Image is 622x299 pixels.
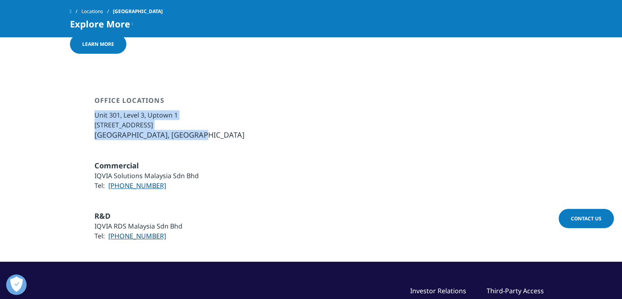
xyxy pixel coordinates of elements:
span: R&D [94,211,110,221]
span: [GEOGRAPHIC_DATA] [171,130,245,140]
li: [STREET_ADDRESS] [94,120,245,130]
span: Contact Us [571,215,602,222]
span: Tel: [94,231,105,240]
a: [PHONE_NUMBER] [108,231,166,240]
a: [PHONE_NUMBER] [108,181,166,190]
div: Office Locations [94,96,245,110]
a: Investor Relations [410,286,466,295]
a: Locations [81,4,113,19]
a: Learn more [70,34,126,54]
button: Open Preferences [6,274,27,295]
li: Unit 301, Level 3, Uptown 1 [94,110,245,120]
li: IQVIA RDS Malaysia Sdn Bhd [94,221,182,231]
a: Contact Us [559,209,614,228]
span: Tel: [94,181,105,190]
span: [GEOGRAPHIC_DATA], [94,130,170,140]
span: Commercial [94,161,139,170]
span: Learn more [82,41,114,48]
a: Third-Party Access [487,286,544,295]
span: Explore More [70,19,130,29]
li: IQVIA Solutions Malaysia Sdn Bhd [94,171,199,181]
span: [GEOGRAPHIC_DATA] [113,4,163,19]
